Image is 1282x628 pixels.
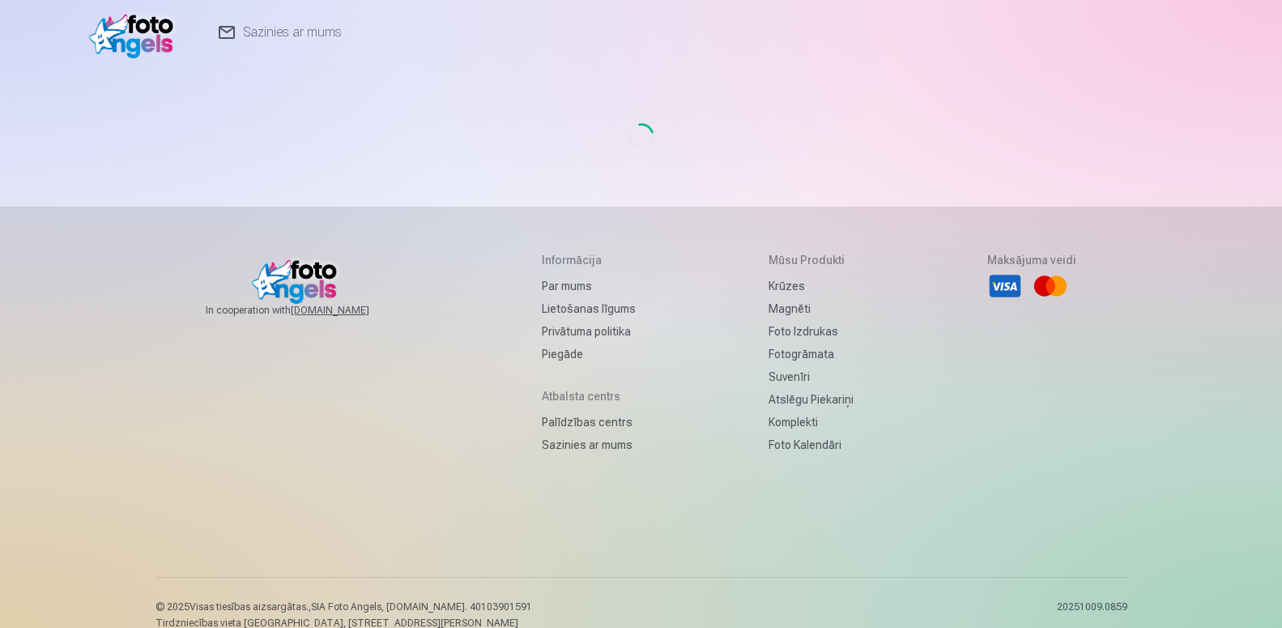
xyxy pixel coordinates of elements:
a: Foto kalendāri [769,434,854,456]
h5: Informācija [542,252,636,268]
img: /v1 [89,6,182,58]
h5: Maksājuma veidi [987,252,1076,268]
a: Foto izdrukas [769,320,854,343]
a: Atslēgu piekariņi [769,388,854,411]
h5: Mūsu produkti [769,252,854,268]
p: © 2025 Visas tiesības aizsargātas. , [155,600,532,613]
span: In cooperation with [206,304,408,317]
li: Mastercard [1033,268,1068,304]
a: Par mums [542,275,636,297]
h5: Atbalsta centrs [542,388,636,404]
li: Visa [987,268,1023,304]
a: Fotogrāmata [769,343,854,365]
a: Sazinies ar mums [542,434,636,456]
a: [DOMAIN_NAME] [291,304,408,317]
a: Suvenīri [769,365,854,388]
a: Krūzes [769,275,854,297]
a: Piegāde [542,343,636,365]
a: Komplekti [769,411,854,434]
a: Privātuma politika [542,320,636,343]
a: Palīdzības centrs [542,411,636,434]
a: Magnēti [769,297,854,320]
a: Lietošanas līgums [542,297,636,320]
span: SIA Foto Angels, [DOMAIN_NAME]. 40103901591 [311,601,532,613]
